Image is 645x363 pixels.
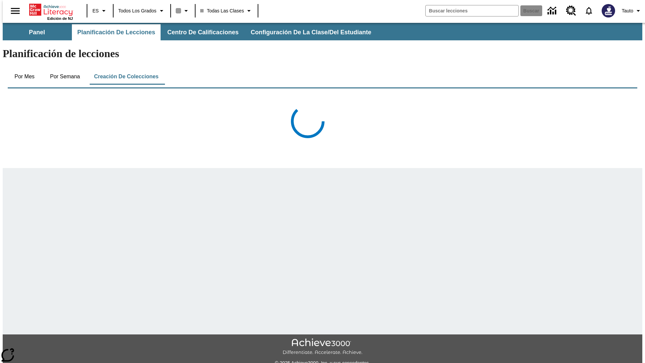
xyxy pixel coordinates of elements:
[89,5,111,17] button: Lenguaje: ES, Selecciona un idioma
[598,2,619,19] button: Escoja un nuevo avatar
[29,3,73,16] a: Portada
[544,2,562,20] a: Centro de información
[45,69,85,85] button: Por semana
[245,24,377,40] button: Configuración de la clase/del estudiante
[602,4,615,17] img: Avatar
[3,23,642,40] div: Subbarra de navegación
[118,7,157,14] span: Todos los grados
[47,16,73,21] span: Edición de NJ
[29,2,73,21] div: Portada
[89,69,164,85] button: Creación de colecciones
[8,69,41,85] button: Por mes
[3,24,71,40] button: Panel
[3,24,377,40] div: Subbarra de navegación
[116,5,168,17] button: Grado: Todos los grados, Elige un grado
[3,47,642,60] h1: Planificación de lecciones
[72,24,161,40] button: Planificación de lecciones
[198,5,256,17] button: Clase: Todas las clases, Selecciona una clase
[283,338,362,356] img: Achieve3000 Differentiate Accelerate Achieve
[562,2,580,20] a: Centro de recursos, Se abrirá en una pestaña nueva.
[426,5,518,16] input: Buscar campo
[619,5,645,17] button: Perfil/Configuración
[622,7,633,14] span: Tauto
[580,2,598,19] a: Notificaciones
[200,7,244,14] span: Todas las clases
[162,24,244,40] button: Centro de calificaciones
[5,1,25,21] button: Abrir el menú lateral
[92,7,99,14] span: ES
